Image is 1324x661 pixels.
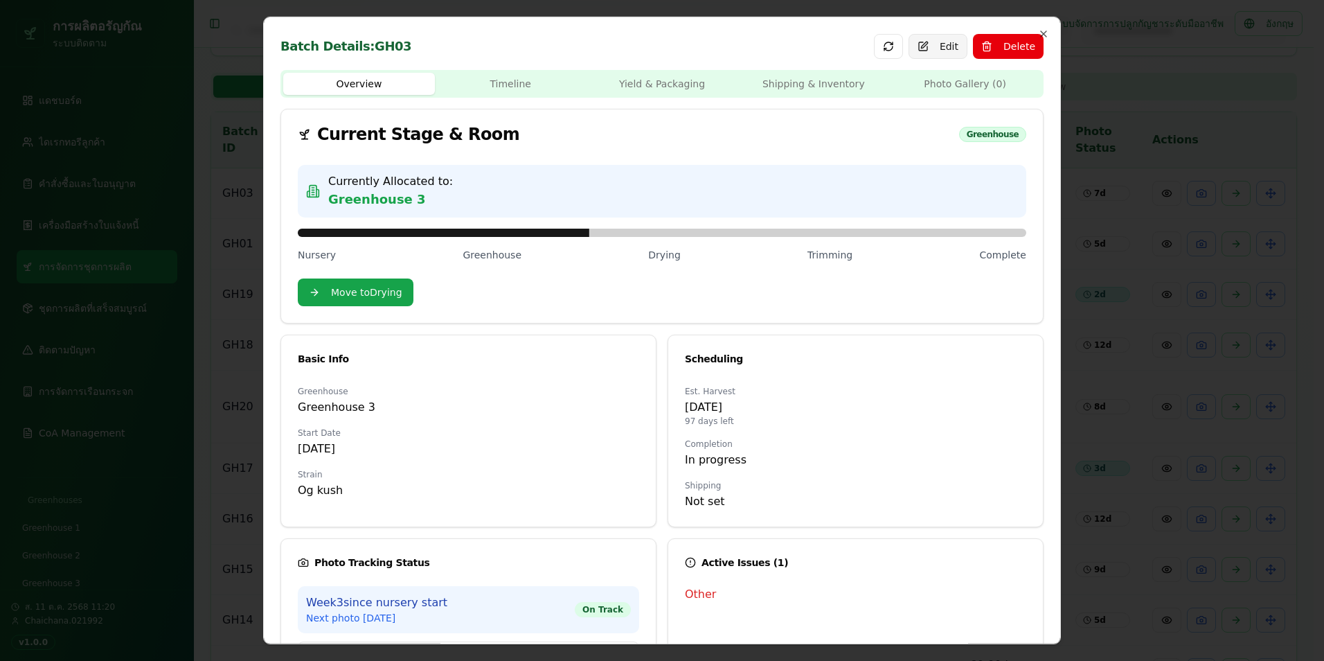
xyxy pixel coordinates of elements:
p: Currently Allocated to: [328,173,453,190]
button: Timeline [435,73,587,95]
p: Greenhouse 3 [298,399,639,416]
div: Photo Tracking Status [298,556,639,570]
div: On Track [575,602,631,617]
p: Week 3 since nursery start [306,594,447,611]
button: Yield & Packaging [587,73,738,95]
p: [DATE] [685,399,1026,416]
button: Edit [909,34,967,59]
div: Active Issues ( 1 ) [685,556,1026,570]
p: In progress [685,452,1026,468]
span: Trimming [807,248,852,262]
p: 97 days left [685,416,1026,427]
button: Move toDrying [298,279,413,306]
p: Og kush [298,482,639,499]
span: Nursery [298,248,336,262]
label: Shipping [685,481,721,491]
p: [DATE] [298,441,639,457]
button: Shipping & Inventory [737,73,889,95]
label: Start Date [298,428,341,438]
button: Photo Gallery ( 0 ) [889,73,1041,95]
h2: Batch Details: GH03 [280,40,411,53]
label: Strain [298,470,323,479]
label: Est. Harvest [685,387,735,396]
span: Greenhouse [463,248,521,262]
span: Current Stage & Room [298,126,519,143]
div: Scheduling [685,352,1026,366]
button: Delete [973,34,1044,59]
div: Basic Info [298,352,639,366]
button: Overview [283,73,435,95]
p: Not set [685,493,1026,510]
p: Other [685,586,1026,603]
span: Complete [980,248,1026,262]
p: Greenhouse 3 [328,190,453,209]
div: Greenhouse [959,127,1026,142]
label: Completion [685,439,733,449]
p: Next photo [DATE] [306,611,447,625]
span: Drying [648,248,680,262]
label: Greenhouse [298,387,348,396]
